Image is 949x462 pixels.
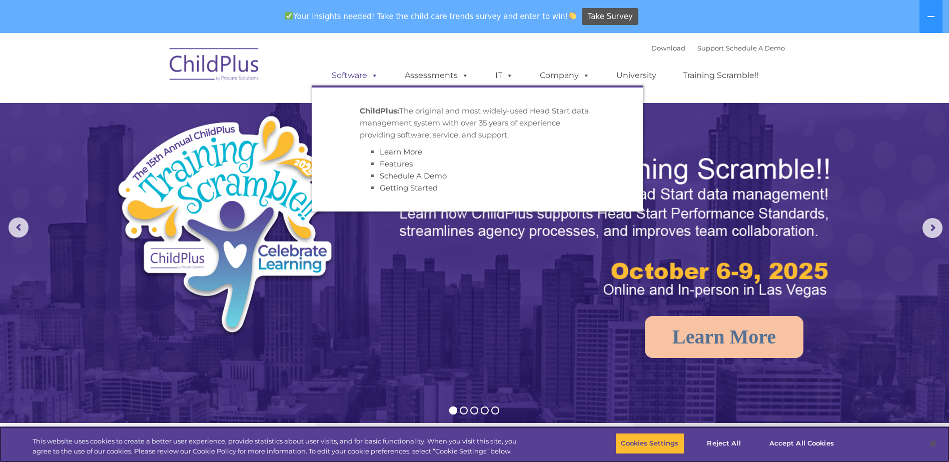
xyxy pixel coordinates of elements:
[485,65,523,85] a: IT
[281,6,581,26] span: Your insights needed! Take the child care trends survey and enter to win!
[651,44,685,52] a: Download
[645,316,803,358] a: Learn More
[360,105,595,141] p: The original and most widely-used Head Start data management system with over 35 years of experie...
[651,44,785,52] font: |
[530,65,600,85] a: Company
[922,432,944,454] button: Close
[33,436,522,456] div: This website uses cookies to create a better user experience, provide statistics about user visit...
[615,433,684,454] button: Cookies Settings
[380,159,413,168] a: Features
[569,12,576,19] img: 👏
[380,171,447,180] a: Schedule A Demo
[693,433,755,454] button: Reject All
[285,12,293,19] img: ✅
[380,183,438,192] a: Getting Started
[606,65,666,85] a: University
[380,147,422,156] a: Learn More
[697,44,724,52] a: Support
[139,107,182,114] span: Phone number
[582,8,638,25] a: Take Survey
[322,65,388,85] a: Software
[165,41,265,91] img: ChildPlus by Procare Solutions
[673,65,768,85] a: Training Scramble!!
[726,44,785,52] a: Schedule A Demo
[139,66,170,73] span: Last name
[360,106,399,115] strong: ChildPlus:
[395,65,479,85] a: Assessments
[764,433,839,454] button: Accept All Cookies
[588,8,633,25] span: Take Survey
